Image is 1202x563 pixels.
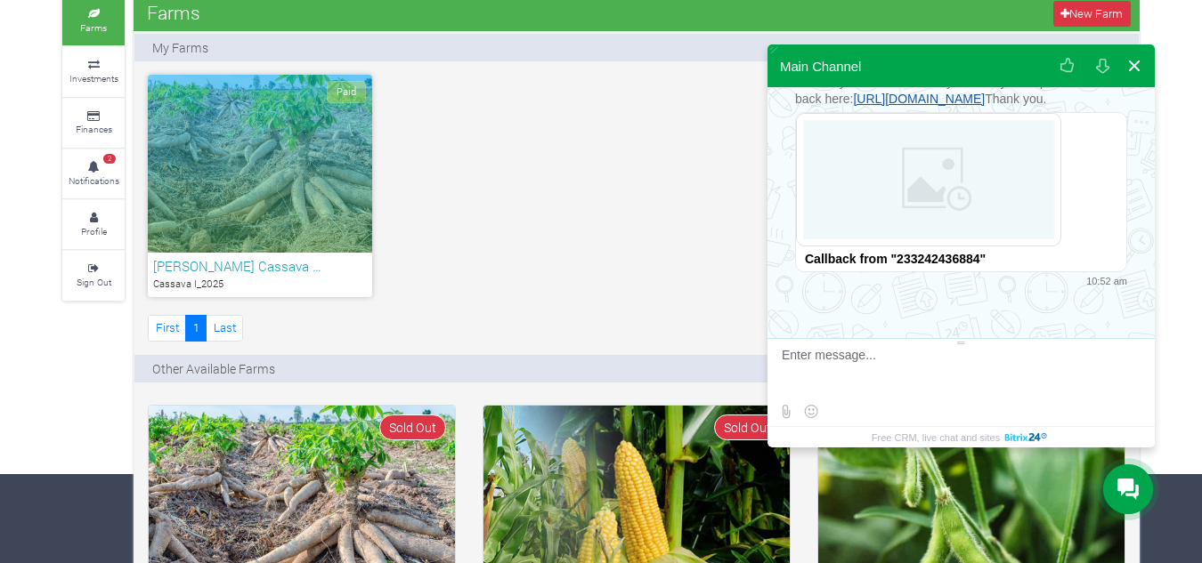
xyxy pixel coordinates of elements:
a: 1 [185,315,207,341]
div: Main Channel [780,59,861,74]
div: Callback from "233242436884" [796,246,1126,271]
nav: Page Navigation [148,315,243,341]
span: 2 [103,154,116,165]
button: Rate our service [1052,44,1084,87]
a: 2 Notifications [62,149,125,198]
p: Other Available Farms [152,359,275,378]
p: Cassava I_2025 [153,277,367,292]
small: Finances [76,123,112,135]
a: Profile [62,200,125,249]
small: Farms [80,21,107,34]
a: Paid [PERSON_NAME] Cassava … Cassava I_2025 [148,75,372,297]
button: Download conversation history [1086,44,1118,87]
small: Profile [81,225,107,237]
small: Investments [69,72,118,84]
a: Finances [62,99,125,148]
small: Sign Out [77,276,111,288]
a: First [148,315,186,341]
img: Callback from "233242436884" [796,113,1061,246]
button: Select emoticon [800,400,822,422]
h6: [PERSON_NAME] Cassava … [153,258,367,274]
label: Send file [775,400,797,422]
span: Paid [327,81,366,103]
span: 10:52 am [1077,272,1127,289]
span: Sold Out [379,414,446,440]
a: Free CRM, live chat and sites [872,427,1051,447]
a: Sign Out [62,251,125,300]
p: My Farms [152,38,208,57]
span: Free CRM, live chat and sites [872,427,1000,447]
a: Last [206,315,243,341]
a: New Farm [1053,1,1131,27]
span: Sold Out [714,414,781,440]
small: Notifications [69,174,119,187]
a: Investments [62,47,125,96]
button: Close widget [1118,44,1150,87]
